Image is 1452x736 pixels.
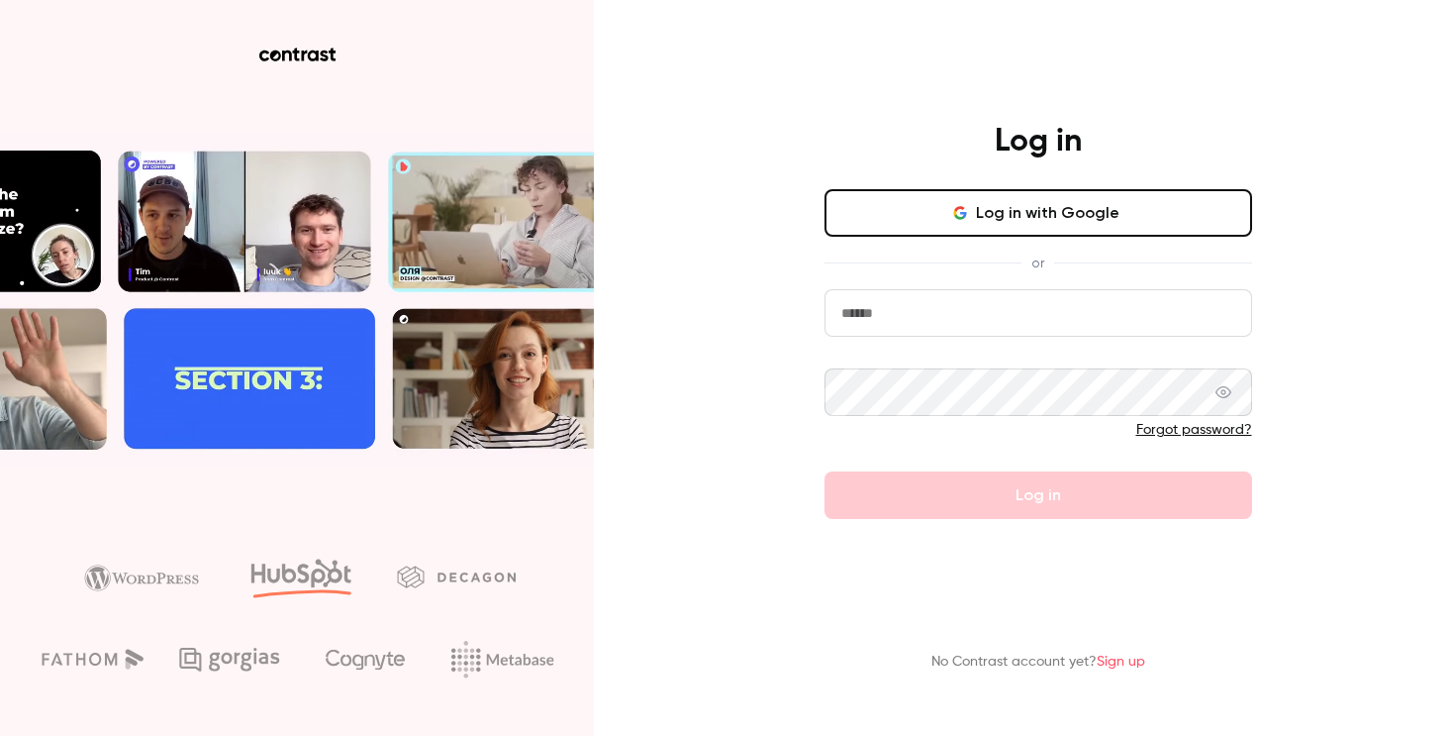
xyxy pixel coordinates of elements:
[931,652,1145,673] p: No Contrast account yet?
[397,566,516,587] img: decagon
[1021,253,1054,273] span: or
[995,122,1082,161] h4: Log in
[1097,655,1145,669] a: Sign up
[824,189,1252,237] button: Log in with Google
[1136,423,1252,437] a: Forgot password?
